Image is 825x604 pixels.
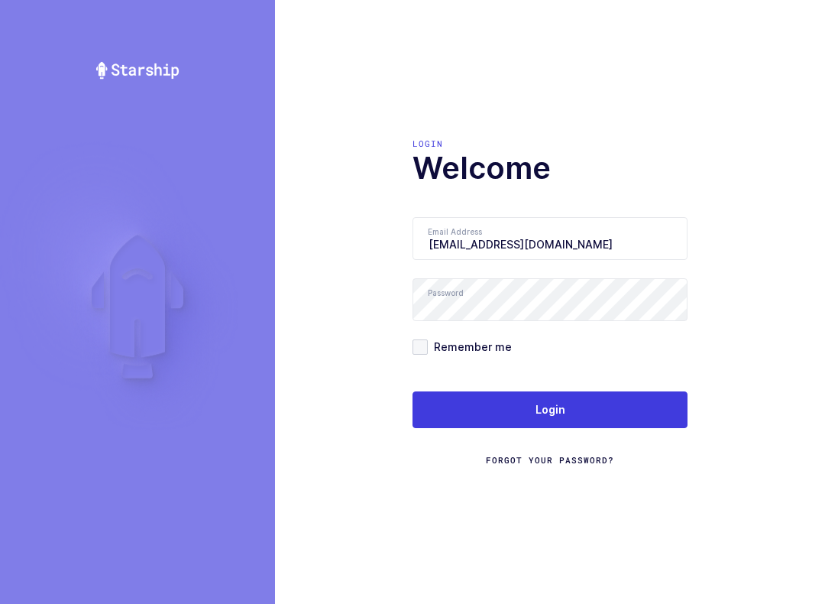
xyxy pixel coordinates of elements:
a: Forgot Your Password? [486,454,614,466]
img: Starship [95,61,180,80]
input: Password [412,278,687,321]
span: Remember me [428,339,512,354]
span: Login [535,402,565,417]
button: Login [412,391,687,428]
h1: Welcome [412,150,687,187]
input: Email Address [412,217,687,260]
div: Login [412,138,687,150]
